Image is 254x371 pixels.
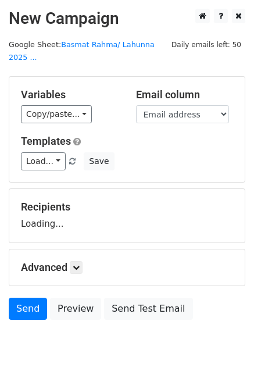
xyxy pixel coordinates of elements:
[21,201,233,231] div: Loading...
[136,88,234,101] h5: Email column
[21,152,66,170] a: Load...
[21,135,71,147] a: Templates
[167,38,245,51] span: Daily emails left: 50
[84,152,114,170] button: Save
[9,40,155,62] small: Google Sheet:
[21,88,119,101] h5: Variables
[21,105,92,123] a: Copy/paste...
[21,261,233,274] h5: Advanced
[9,9,245,28] h2: New Campaign
[50,298,101,320] a: Preview
[104,298,192,320] a: Send Test Email
[9,40,155,62] a: Basmat Rahma/ Lahunna 2025 ...
[9,298,47,320] a: Send
[21,201,233,213] h5: Recipients
[167,40,245,49] a: Daily emails left: 50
